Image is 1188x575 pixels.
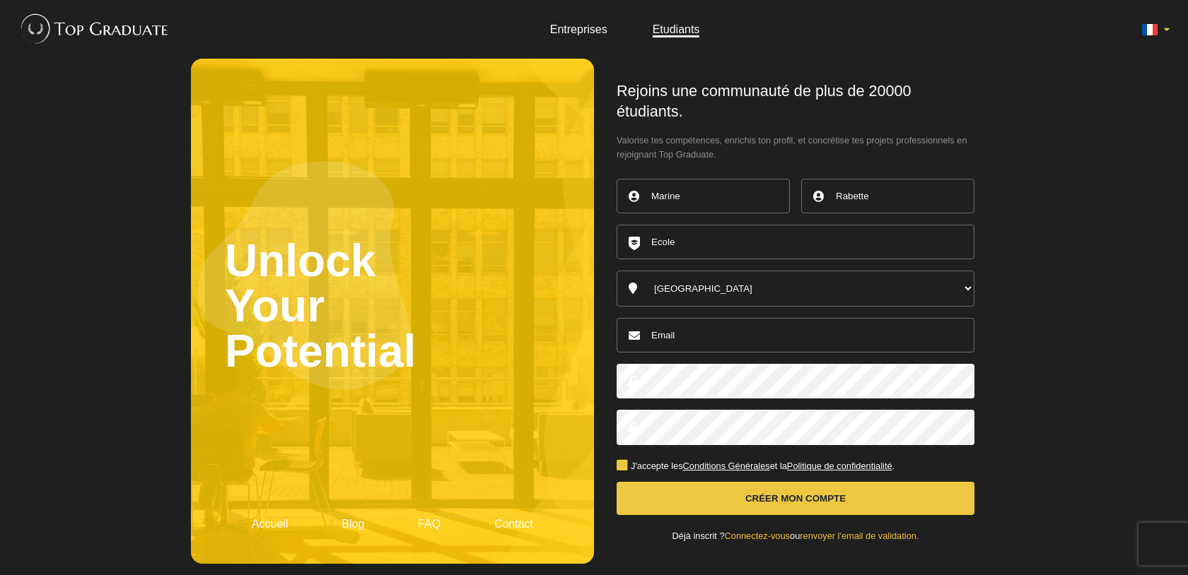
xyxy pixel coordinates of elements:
[653,23,700,35] a: Etudiants
[617,462,895,471] label: J'accepte les et la .
[617,134,974,162] span: Valorise tes compétences, enrichis ton profil, et concrétise tes projets professionnels en rejoig...
[617,482,974,515] button: Créer mon compte
[800,530,919,541] a: renvoyer l'email de validation.
[683,461,770,471] a: Conditions Générales
[494,518,533,530] a: Contact
[617,179,790,213] input: Prénom
[617,225,974,259] input: Ecole
[617,81,974,122] h1: Rejoins une communauté de plus de 20000 étudiants.
[418,518,441,530] a: FAQ
[617,532,974,541] div: Déjà inscrit ? ou
[617,318,974,352] input: Email
[14,7,169,49] img: Top Graduate
[225,93,560,518] h2: Unlock Your Potential
[550,23,607,35] a: Entreprises
[801,179,974,213] input: Nom
[725,530,790,541] a: Connectez-vous
[342,518,364,530] a: Blog
[252,518,289,530] a: Accueil
[787,461,892,471] a: Politique de confidentialité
